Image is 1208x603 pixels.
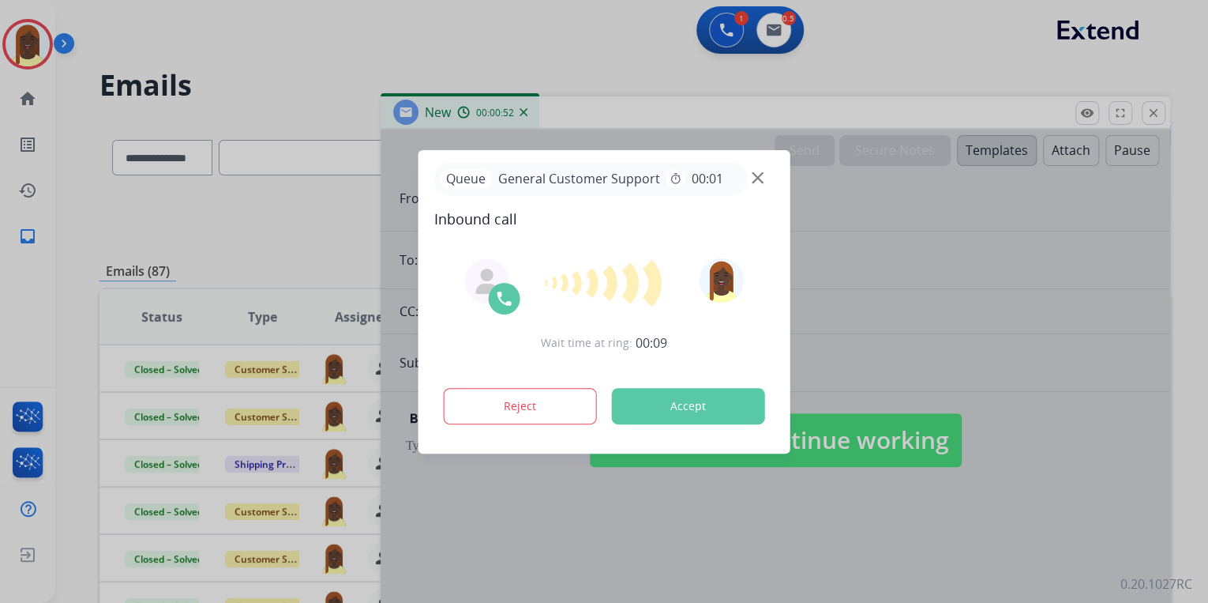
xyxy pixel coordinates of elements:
mat-icon: timer [670,172,682,185]
span: General Customer Support [492,169,666,188]
img: close-button [752,171,763,183]
span: Inbound call [434,208,775,230]
button: Accept [612,388,765,424]
p: Queue [441,169,492,189]
p: 0.20.1027RC [1120,575,1192,594]
span: 00:09 [636,334,667,352]
span: 00:01 [692,169,723,188]
span: Wait time at ring: [541,335,632,351]
button: Reject [444,388,597,424]
img: call-icon [495,289,514,308]
img: agent-avatar [475,269,500,294]
img: avatar [699,258,743,303]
